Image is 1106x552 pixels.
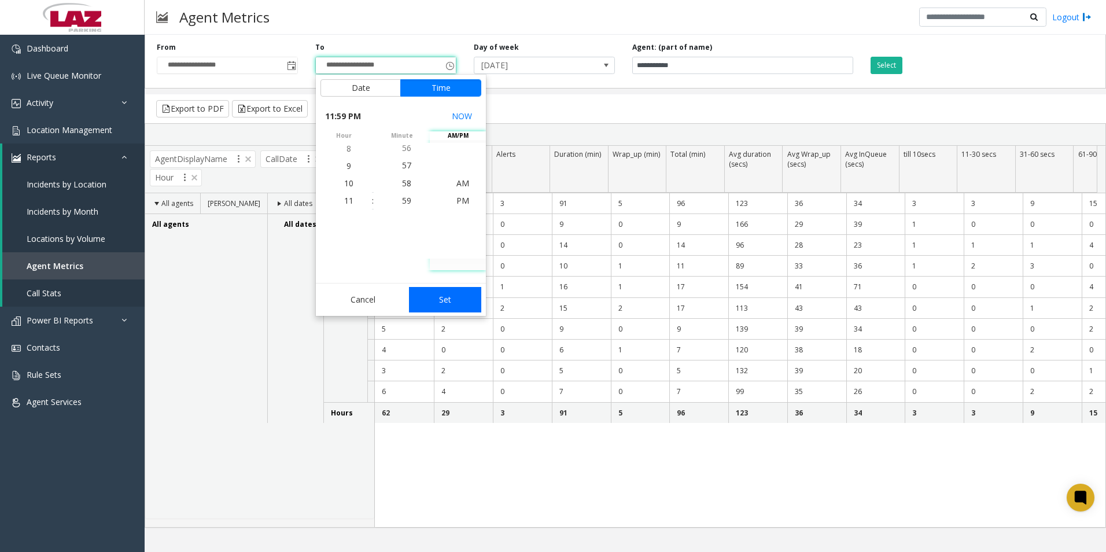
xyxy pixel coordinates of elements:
img: 'icon' [12,99,21,108]
td: 1 [905,235,964,256]
td: 4 [434,381,493,402]
td: 5 [611,193,670,214]
span: Toggle popup [443,57,456,73]
td: 3 [964,193,1023,214]
td: 0 [611,214,670,235]
td: 10 [552,256,611,277]
span: 10 [344,178,353,189]
span: Incidents by Location [27,179,106,190]
td: 39 [787,360,846,381]
span: All dates [284,219,316,229]
td: 6 [552,340,611,360]
span: 11-30 secs [961,149,996,159]
td: 0 [964,340,1023,360]
img: 'icon' [12,344,21,353]
td: 43 [787,298,846,319]
td: 1 [611,340,670,360]
td: 0 [493,340,552,360]
span: Contacts [27,342,60,353]
td: 18 [846,340,905,360]
td: 96 [669,193,728,214]
a: Incidents by Location [2,171,145,198]
td: 1 [493,277,552,297]
td: 17 [669,277,728,297]
td: 0 [493,360,552,381]
td: 29 [787,214,846,235]
td: 113 [728,298,787,319]
td: 9 [669,319,728,340]
td: 0 [964,360,1023,381]
td: 36 [787,193,846,214]
span: CallDate [260,150,326,168]
td: 3 [375,360,434,381]
span: Locations by Volume [27,233,105,244]
img: 'icon' [12,153,21,163]
td: 7 [552,381,611,402]
span: Avg InQueue (secs) [845,149,887,169]
span: minute [374,131,430,140]
td: 14 [669,235,728,256]
td: 0 [964,381,1023,402]
td: 2 [1023,381,1082,402]
span: Reports [27,152,56,163]
td: 0 [611,235,670,256]
span: [DATE] [474,57,587,73]
span: Wrap_up (min) [613,149,660,159]
button: Set [409,287,482,312]
td: 166 [728,214,787,235]
td: 0 [611,319,670,340]
span: Call Stats [27,288,61,299]
img: 'icon' [12,45,21,54]
button: Cancel [320,287,405,312]
span: 11 [344,195,353,206]
td: 9 [1023,403,1082,423]
td: 3 [964,403,1023,423]
td: 39 [846,214,905,235]
img: 'icon' [12,371,21,380]
button: Export to PDF [156,100,229,117]
td: 123 [728,193,787,214]
td: 0 [493,381,552,402]
span: AM/PM [430,131,486,140]
span: Activity [27,97,53,108]
td: 99 [728,381,787,402]
td: 34 [846,193,905,214]
td: 11 [669,256,728,277]
td: 29 [434,403,493,423]
td: 34 [846,403,905,423]
td: 23 [846,235,905,256]
td: 1 [1023,235,1082,256]
td: 0 [611,381,670,402]
td: 17 [669,298,728,319]
td: 0 [493,319,552,340]
td: 62 [375,403,434,423]
td: 41 [787,277,846,297]
td: 0 [493,235,552,256]
td: 9 [552,214,611,235]
span: Location Management [27,124,112,135]
img: 'icon' [12,398,21,407]
span: AM [456,178,469,189]
td: 0 [1023,319,1082,340]
button: Select [871,57,902,74]
span: 56 [402,142,411,153]
td: 0 [905,298,964,319]
td: 36 [787,403,846,423]
span: Toggle popup [285,57,297,73]
td: 26 [846,381,905,402]
td: 2 [964,256,1023,277]
div: : [372,195,374,207]
a: Reports [2,143,145,171]
span: 31-60 secs [1020,149,1055,159]
label: Day of week [474,42,519,53]
td: 28 [787,235,846,256]
td: 20 [846,360,905,381]
td: 5 [375,319,434,340]
td: 1 [611,256,670,277]
span: 8 [346,143,351,154]
td: 4 [375,340,434,360]
a: Agent Metrics [2,252,145,279]
td: 0 [493,256,552,277]
span: Power BI Reports [27,315,93,326]
td: 2 [611,298,670,319]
